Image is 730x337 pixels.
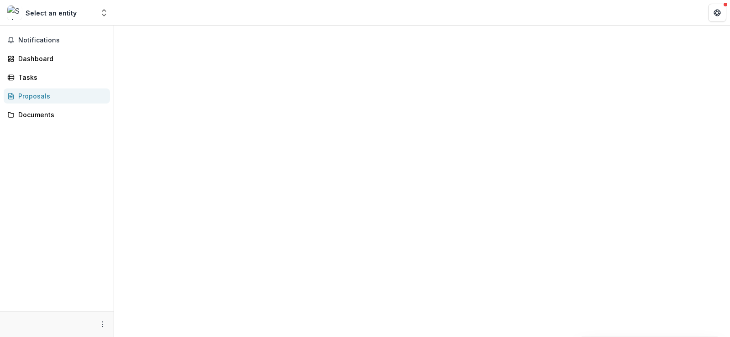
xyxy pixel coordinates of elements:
a: Tasks [4,70,110,85]
span: Notifications [18,36,106,44]
a: Proposals [4,88,110,104]
button: Get Help [708,4,726,22]
button: Open entity switcher [98,4,110,22]
a: Dashboard [4,51,110,66]
div: Dashboard [18,54,103,63]
button: Notifications [4,33,110,47]
div: Tasks [18,73,103,82]
div: Proposals [18,91,103,101]
img: Select an entity [7,5,22,20]
div: Documents [18,110,103,119]
a: Documents [4,107,110,122]
div: Select an entity [26,8,77,18]
button: More [97,319,108,330]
